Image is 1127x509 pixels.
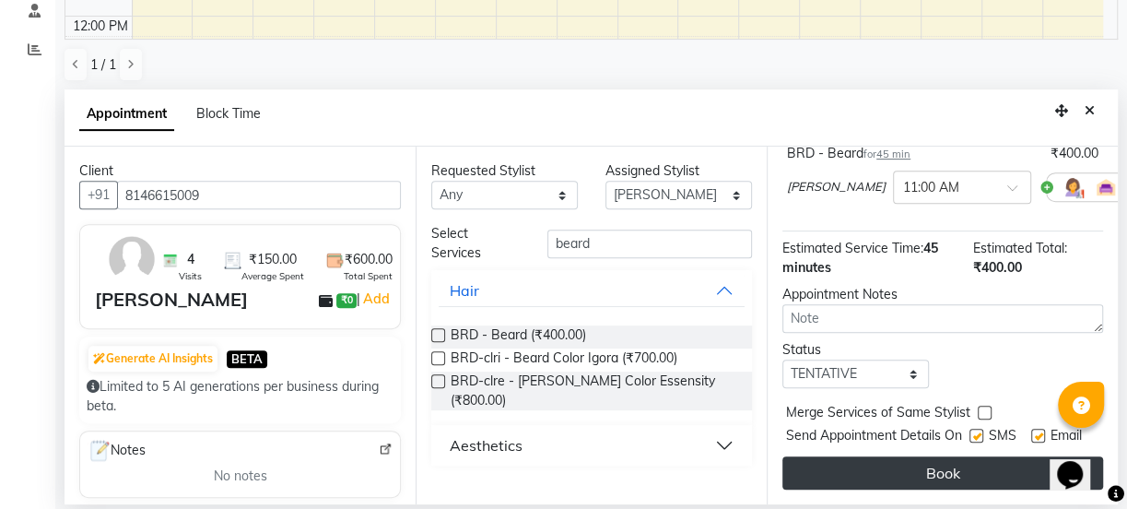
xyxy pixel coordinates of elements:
[187,250,194,269] span: 4
[360,288,393,310] a: Add
[439,429,745,462] button: Aesthetics
[117,181,401,209] input: Search by Name/Mobile/Email/Code
[876,148,910,160] span: 45 min
[79,181,118,209] button: +91
[1095,176,1117,198] img: Interior.png
[431,161,578,181] div: Requested Stylist
[357,288,393,310] span: |
[787,178,886,196] span: [PERSON_NAME]
[786,426,962,449] span: Send Appointment Details On
[69,17,132,36] div: 12:00 PM
[345,250,393,269] span: ₹600.00
[972,240,1066,256] span: Estimated Total:
[782,456,1103,490] button: Book
[1076,97,1103,125] button: Close
[417,224,534,263] div: Select Services
[1051,426,1082,449] span: Email
[1051,144,1098,163] div: ₹400.00
[95,286,248,314] div: [PERSON_NAME]
[782,240,923,256] span: Estimated Service Time:
[241,269,304,283] span: Average Spent
[1062,176,1084,198] img: Hairdresser.png
[451,326,586,349] span: BRD - Beard (₹400.00)
[214,467,267,486] span: No notes
[450,434,522,456] div: Aesthetics
[90,55,116,75] span: 1 / 1
[863,148,910,160] small: for
[227,350,267,368] span: BETA
[79,161,401,181] div: Client
[547,230,752,258] input: Search by service name
[605,161,752,181] div: Assigned Stylist
[105,232,158,286] img: avatar
[451,349,677,372] span: BRD-clri - Beard Color Igora (₹700.00)
[179,269,202,283] span: Visits
[88,346,217,372] button: Generate AI Insights
[782,340,929,360] div: Status
[451,372,737,410] span: BRD-clre - [PERSON_NAME] Color Essensity (₹800.00)
[786,403,970,426] span: Merge Services of Same Stylist
[989,426,1016,449] span: SMS
[972,259,1021,276] span: ₹400.00
[1050,435,1109,491] iframe: chat widget
[79,98,174,131] span: Appointment
[787,144,910,163] div: BRD - Beard
[782,285,1103,304] div: Appointment Notes
[196,105,261,122] span: Block Time
[439,274,745,307] button: Hair
[249,250,297,269] span: ₹150.00
[88,439,146,463] span: Notes
[450,279,479,302] div: Hair
[87,377,393,416] div: Limited to 5 AI generations per business during beta.
[336,293,356,308] span: ₹0
[344,269,393,283] span: Total Spent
